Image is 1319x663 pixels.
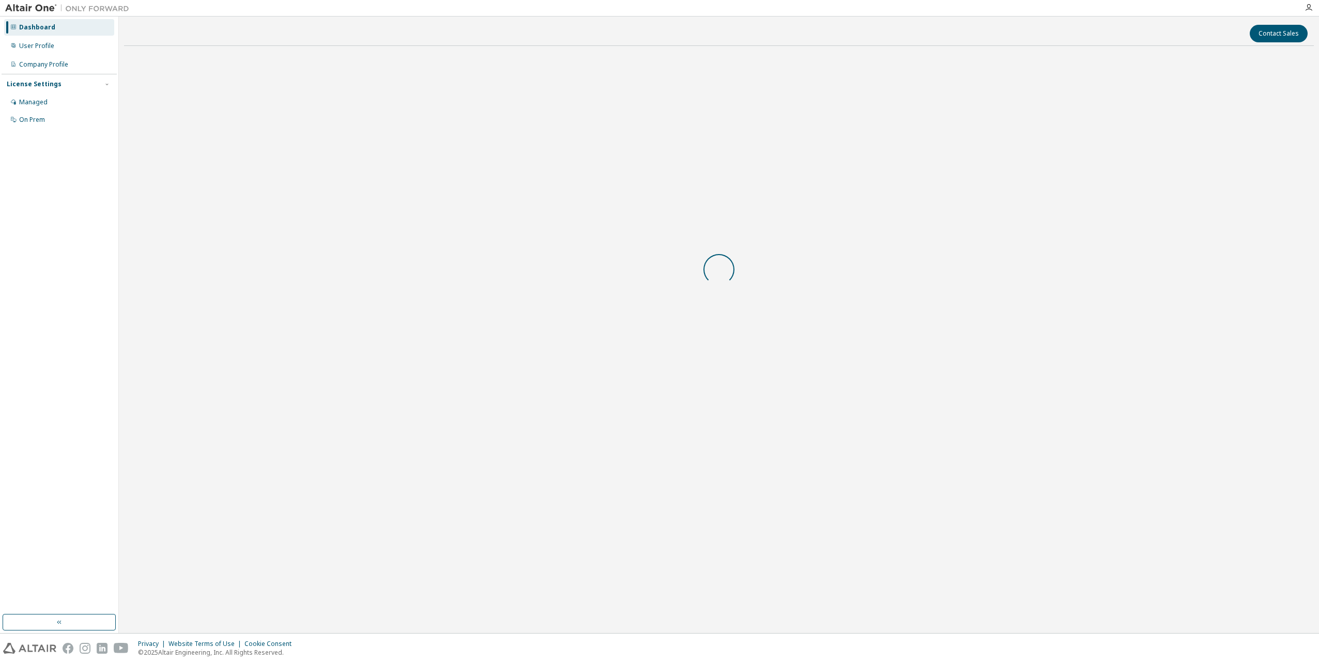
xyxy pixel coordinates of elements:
img: instagram.svg [80,643,90,654]
div: Website Terms of Use [168,640,244,648]
div: On Prem [19,116,45,124]
img: youtube.svg [114,643,129,654]
p: © 2025 Altair Engineering, Inc. All Rights Reserved. [138,648,298,657]
img: Altair One [5,3,134,13]
img: altair_logo.svg [3,643,56,654]
div: Privacy [138,640,168,648]
button: Contact Sales [1250,25,1308,42]
img: linkedin.svg [97,643,108,654]
div: License Settings [7,80,62,88]
img: facebook.svg [63,643,73,654]
div: Dashboard [19,23,55,31]
div: Cookie Consent [244,640,298,648]
div: Managed [19,98,48,106]
div: User Profile [19,42,54,50]
div: Company Profile [19,60,68,69]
